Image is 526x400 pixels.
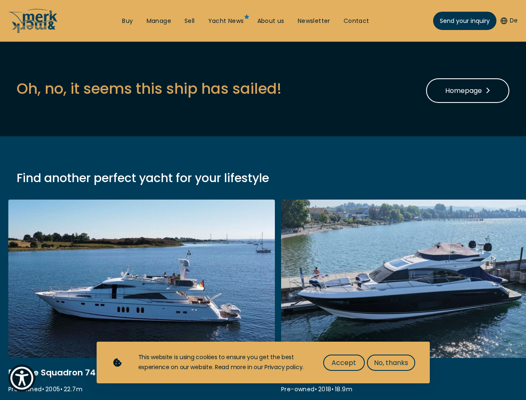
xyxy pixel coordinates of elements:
[257,17,284,25] a: About us
[344,17,369,25] a: Contact
[147,17,171,25] a: Manage
[8,26,58,36] a: /
[501,17,518,25] button: De
[17,78,282,99] h3: Oh, no, it seems this ship has sailed!
[440,17,490,25] span: Send your inquiry
[323,355,365,371] button: Accept
[122,17,133,25] a: Buy
[184,17,195,25] a: Sell
[298,17,330,25] a: Newsletter
[8,365,35,392] button: Show Accessibility Preferences
[208,17,244,25] a: Yacht News
[433,12,496,30] a: Send your inquiry
[264,363,302,371] a: Privacy policy
[426,78,509,103] a: Homepage
[138,352,307,372] div: This website is using cookies to ensure you get the best experience on our website. Read more in ...
[374,357,408,368] span: No, thanks
[332,357,356,368] span: Accept
[445,85,490,96] span: Homepage
[367,355,415,371] button: No, thanks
